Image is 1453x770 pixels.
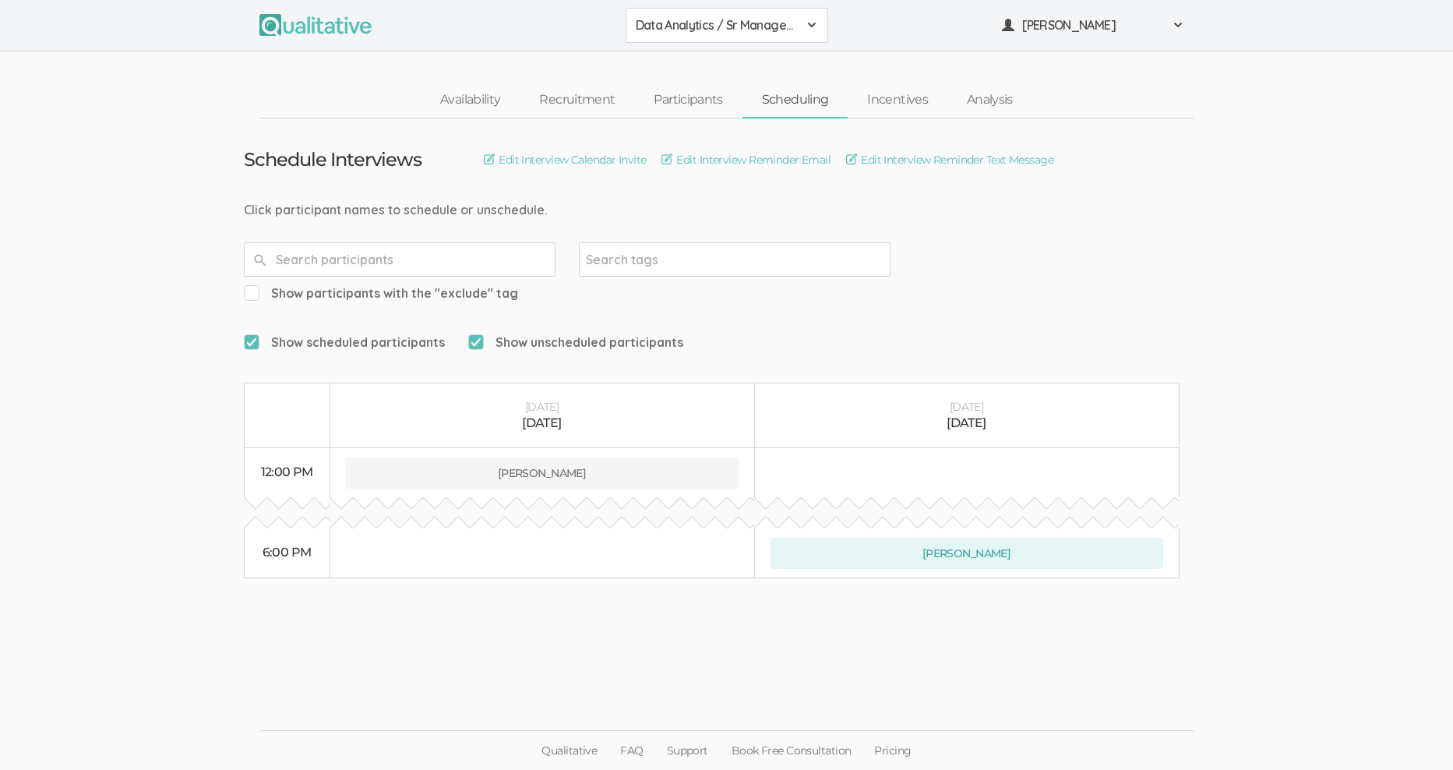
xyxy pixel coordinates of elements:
[992,8,1194,43] button: [PERSON_NAME]
[260,464,314,482] div: 12:00 PM
[346,415,739,433] div: [DATE]
[742,83,848,117] a: Scheduling
[626,8,828,43] button: Data Analytics / Sr Management
[771,538,1163,569] button: [PERSON_NAME]
[244,201,1210,219] div: Click participant names to schedule or unschedule.
[1022,16,1162,34] span: [PERSON_NAME]
[346,399,739,415] div: [DATE]
[244,242,555,277] input: Search participants
[520,83,634,117] a: Recruitment
[586,249,683,270] input: Search tags
[636,16,798,34] span: Data Analytics / Sr Management
[260,544,314,562] div: 6:00 PM
[468,334,683,351] span: Show unscheduled participants
[862,731,922,770] a: Pricing
[421,83,520,117] a: Availability
[244,150,422,170] h3: Schedule Interviews
[484,151,646,168] a: Edit Interview Calendar Invite
[846,151,1053,168] a: Edit Interview Reminder Text Message
[608,731,654,770] a: FAQ
[244,284,518,302] span: Show participants with the "exclude" tag
[947,83,1032,117] a: Analysis
[771,415,1163,433] div: [DATE]
[244,334,445,351] span: Show scheduled participants
[259,14,372,36] img: Qualitative
[634,83,742,117] a: Participants
[655,731,720,770] a: Support
[848,83,947,117] a: Incentives
[1375,695,1453,770] iframe: Chat Widget
[720,731,863,770] a: Book Free Consultation
[771,399,1163,415] div: [DATE]
[346,457,739,489] button: [PERSON_NAME]
[661,151,831,168] a: Edit Interview Reminder Email
[530,731,608,770] a: Qualitative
